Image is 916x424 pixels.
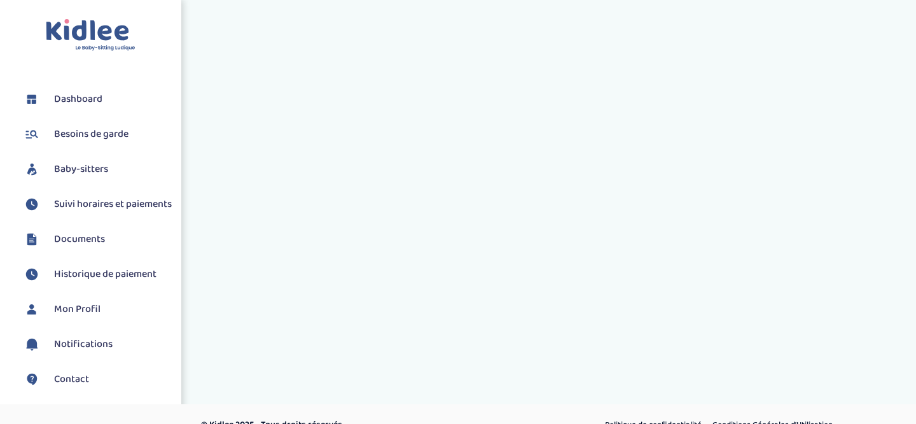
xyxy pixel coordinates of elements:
[22,230,41,249] img: documents.svg
[22,90,172,109] a: Dashboard
[22,300,172,319] a: Mon Profil
[54,92,102,107] span: Dashboard
[22,160,172,179] a: Baby-sitters
[22,370,172,389] a: Contact
[22,195,172,214] a: Suivi horaires et paiements
[22,265,172,284] a: Historique de paiement
[22,335,41,354] img: notification.svg
[46,19,135,52] img: logo.svg
[54,127,128,142] span: Besoins de garde
[22,195,41,214] img: suivihoraire.svg
[22,300,41,319] img: profil.svg
[22,230,172,249] a: Documents
[22,125,172,144] a: Besoins de garde
[22,265,41,284] img: suivihoraire.svg
[22,335,172,354] a: Notifications
[54,197,172,212] span: Suivi horaires et paiements
[22,160,41,179] img: babysitters.svg
[54,267,156,282] span: Historique de paiement
[54,372,89,387] span: Contact
[54,337,113,352] span: Notifications
[22,90,41,109] img: dashboard.svg
[54,162,108,177] span: Baby-sitters
[54,232,105,247] span: Documents
[22,125,41,144] img: besoin.svg
[54,302,101,317] span: Mon Profil
[22,370,41,389] img: contact.svg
